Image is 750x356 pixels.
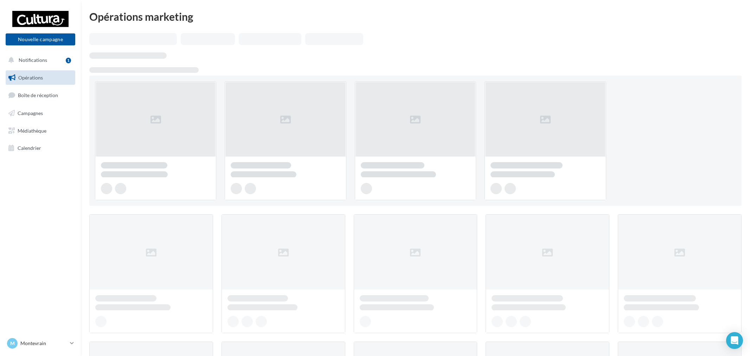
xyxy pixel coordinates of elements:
a: Médiathèque [4,123,77,138]
button: Nouvelle campagne [6,33,75,45]
span: Notifications [19,57,47,63]
p: Montevrain [20,340,67,347]
span: Calendrier [18,145,41,151]
div: 1 [66,58,71,63]
span: Opérations [18,75,43,81]
a: Boîte de réception [4,88,77,103]
a: Campagnes [4,106,77,121]
a: Calendrier [4,141,77,155]
span: Boîte de réception [18,92,58,98]
a: Opérations [4,70,77,85]
div: Opérations marketing [89,11,742,22]
span: Campagnes [18,110,43,116]
div: Open Intercom Messenger [726,332,743,349]
a: M Montevrain [6,337,75,350]
button: Notifications 1 [4,53,74,68]
span: Médiathèque [18,127,46,133]
span: M [10,340,15,347]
